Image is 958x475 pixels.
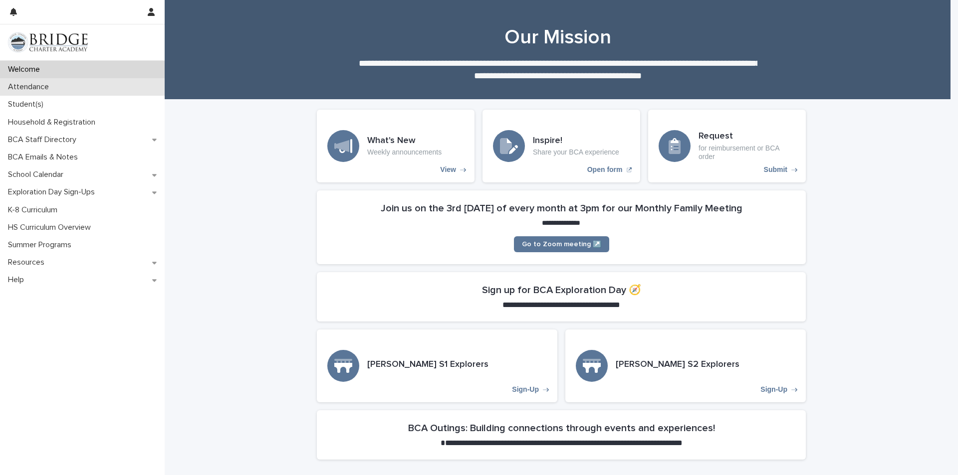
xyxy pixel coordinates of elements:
[4,240,79,250] p: Summer Programs
[4,275,32,285] p: Help
[8,32,88,52] img: V1C1m3IdTEidaUdm9Hs0
[317,110,475,182] a: View
[522,241,601,248] span: Go to Zoom meeting ↗️
[381,202,742,214] h2: Join us on the 3rd [DATE] of every month at 3pm for our Monthly Family Meeting
[482,110,640,182] a: Open form
[616,359,739,370] h3: [PERSON_NAME] S2 Explorers
[482,284,641,296] h2: Sign up for BCA Exploration Day 🧭
[587,165,623,174] p: Open form
[565,329,806,402] a: Sign-Up
[4,82,57,92] p: Attendance
[440,165,456,174] p: View
[4,170,71,179] p: School Calendar
[699,144,795,161] p: for reimbursement or BCA order
[367,359,488,370] h3: [PERSON_NAME] S1 Explorers
[760,385,787,394] p: Sign-Up
[313,25,802,49] h1: Our Mission
[699,131,795,142] h3: Request
[4,258,52,267] p: Resources
[4,153,86,162] p: BCA Emails & Notes
[4,205,65,215] p: K-8 Curriculum
[533,148,619,157] p: Share your BCA experience
[317,329,557,402] a: Sign-Up
[4,135,84,145] p: BCA Staff Directory
[4,100,51,109] p: Student(s)
[4,118,103,127] p: Household & Registration
[408,422,715,434] h2: BCA Outings: Building connections through events and experiences!
[512,385,539,394] p: Sign-Up
[764,165,787,174] p: Submit
[367,136,442,147] h3: What's New
[648,110,806,182] a: Submit
[514,236,609,252] a: Go to Zoom meeting ↗️
[4,65,48,74] p: Welcome
[4,187,103,197] p: Exploration Day Sign-Ups
[533,136,619,147] h3: Inspire!
[367,148,442,157] p: Weekly announcements
[4,223,99,232] p: HS Curriculum Overview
